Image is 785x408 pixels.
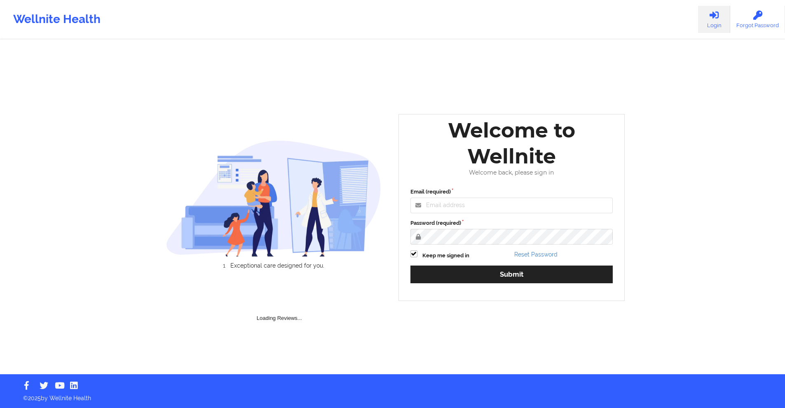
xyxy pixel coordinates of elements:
[410,188,613,196] label: Email (required)
[410,198,613,213] input: Email address
[698,6,730,33] a: Login
[514,251,558,258] a: Reset Password
[422,252,469,260] label: Keep me signed in
[166,283,393,322] div: Loading Reviews...
[405,169,619,176] div: Welcome back, please sign in
[730,6,785,33] a: Forgot Password
[166,140,381,256] img: wellnite-auth-hero_200.c722682e.png
[173,262,381,269] li: Exceptional care designed for you.
[405,117,619,169] div: Welcome to Wellnite
[17,388,768,402] p: © 2025 by Wellnite Health
[410,219,613,227] label: Password (required)
[410,266,613,283] button: Submit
